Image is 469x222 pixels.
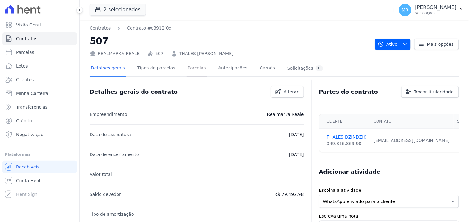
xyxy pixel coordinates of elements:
h3: Detalhes gerais do contrato [90,88,178,96]
p: Tipo de amortização [90,210,134,218]
span: Parcelas [16,49,34,55]
div: 0 [316,65,323,71]
a: Clientes [2,73,77,86]
nav: Breadcrumb [90,25,172,31]
p: Data de encerramento [90,151,139,158]
span: Transferências [16,104,48,110]
a: Trocar titularidade [401,86,459,98]
th: Cliente [319,114,370,129]
button: 2 selecionados [90,4,146,16]
p: [DATE] [289,131,304,138]
span: Recebíveis [16,164,39,170]
a: Antecipações [217,60,249,77]
button: Ativo [375,39,411,50]
a: Negativação [2,128,77,141]
a: Mais opções [414,39,459,50]
div: Plataformas [5,151,74,158]
a: Conta Hent [2,174,77,187]
a: Crédito [2,115,77,127]
span: Alterar [284,89,299,95]
a: Contratos [90,25,111,31]
span: Lotes [16,63,28,69]
p: Empreendimento [90,111,127,118]
a: Contratos [2,32,77,45]
span: Minha Carteira [16,90,48,97]
span: Mais opções [427,41,454,47]
a: THALES [PERSON_NAME] [179,50,234,57]
h3: Partes do contrato [319,88,378,96]
th: Contato [370,114,454,129]
span: Visão Geral [16,22,41,28]
span: Trocar titularidade [414,89,454,95]
a: Parcelas [187,60,207,77]
span: MR [402,8,409,12]
h3: Adicionar atividade [319,168,380,176]
div: Solicitações [287,65,323,71]
a: Lotes [2,60,77,72]
label: Escreva uma nota [319,213,459,220]
a: Parcelas [2,46,77,59]
a: Recebíveis [2,161,77,173]
label: Escolha a atividade [319,187,459,194]
p: R$ 79.492,98 [274,191,304,198]
p: Saldo devedor [90,191,121,198]
div: 049.316.869-90 [327,140,366,147]
p: Ver opções [415,11,457,16]
div: REALMARKA REALE [90,50,140,57]
a: Visão Geral [2,19,77,31]
span: Crédito [16,118,32,124]
p: Data de assinatura [90,131,131,138]
span: Contratos [16,35,37,42]
p: Realmarka Reale [267,111,304,118]
p: [DATE] [289,151,304,158]
span: Clientes [16,77,34,83]
span: Ativo [378,39,398,50]
p: Valor total [90,171,112,178]
a: Detalhes gerais [90,60,126,77]
button: MR [PERSON_NAME] Ver opções [394,1,469,19]
p: [PERSON_NAME] [415,4,457,11]
a: 507 [155,50,164,57]
span: Negativação [16,131,44,138]
div: [EMAIL_ADDRESS][DOMAIN_NAME] [374,137,450,144]
a: Solicitações0 [286,60,324,77]
h2: 507 [90,34,370,48]
a: Alterar [271,86,304,98]
nav: Breadcrumb [90,25,370,31]
a: Transferências [2,101,77,113]
a: Tipos de parcelas [136,60,177,77]
a: Minha Carteira [2,87,77,100]
a: Carnês [258,60,276,77]
a: THALES DZINDZIK [327,134,366,140]
span: Conta Hent [16,177,41,184]
a: Contrato #c3912f0d [127,25,171,31]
